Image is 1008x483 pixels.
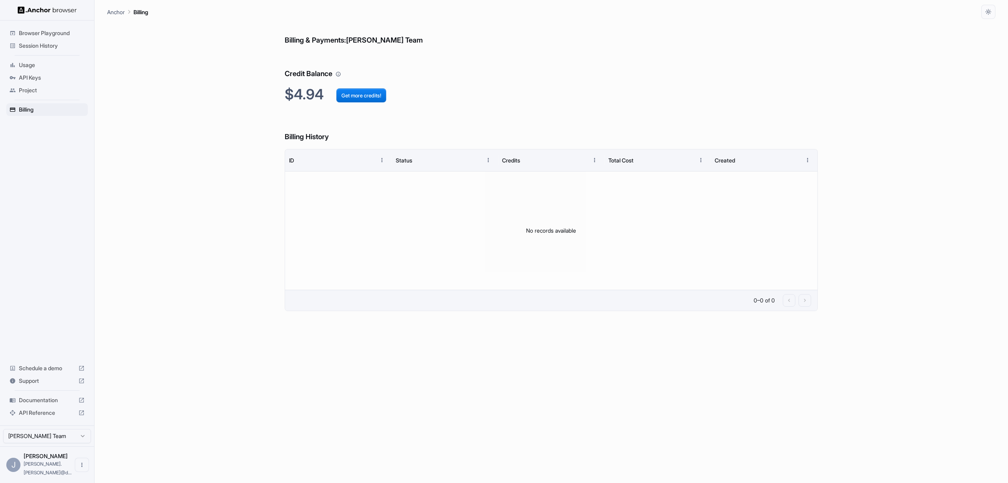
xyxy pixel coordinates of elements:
div: Credits [502,157,520,164]
span: Project [19,86,85,94]
h2: $4.94 [285,86,818,103]
div: Support [6,375,88,387]
h6: Billing History [285,116,818,143]
svg: Your credit balance will be consumed as you use the API. Visit the usage page to view a breakdown... [335,71,341,77]
div: Total Cost [608,157,634,164]
button: Sort [467,153,481,167]
div: Documentation [6,394,88,407]
span: jacob.downey@dealmaker.tech [24,461,72,476]
button: Menu [375,153,389,167]
span: Schedule a demo [19,364,75,372]
h6: Credit Balance [285,52,818,80]
div: Session History [6,39,88,52]
h6: Billing & Payments: [PERSON_NAME] Team [285,19,818,46]
button: Sort [573,153,587,167]
div: API Reference [6,407,88,419]
div: Browser Playground [6,27,88,39]
span: Browser Playground [19,29,85,37]
span: Usage [19,61,85,69]
div: Created [715,157,735,164]
img: Anchor Logo [18,6,77,14]
div: No records available [285,172,817,290]
div: Status [396,157,412,164]
button: Menu [800,153,815,167]
button: Menu [587,153,602,167]
span: API Reference [19,409,75,417]
button: Get more credits! [336,88,386,103]
span: Documentation [19,396,75,404]
div: Schedule a demo [6,362,88,375]
div: Usage [6,59,88,71]
p: Billing [133,8,148,16]
p: 0–0 of 0 [754,297,775,304]
span: Jacob Downey [24,453,68,459]
div: Project [6,84,88,97]
button: Open menu [75,458,89,472]
span: API Keys [19,74,85,82]
div: J [6,458,20,472]
nav: breadcrumb [107,7,148,16]
button: Sort [361,153,375,167]
button: Sort [680,153,694,167]
div: Billing [6,103,88,116]
button: Menu [481,153,495,167]
span: Billing [19,106,85,114]
span: Session History [19,42,85,50]
button: Sort [786,153,800,167]
span: Support [19,377,75,385]
div: ID [289,157,294,164]
p: Anchor [107,8,125,16]
div: API Keys [6,71,88,84]
button: Menu [694,153,708,167]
